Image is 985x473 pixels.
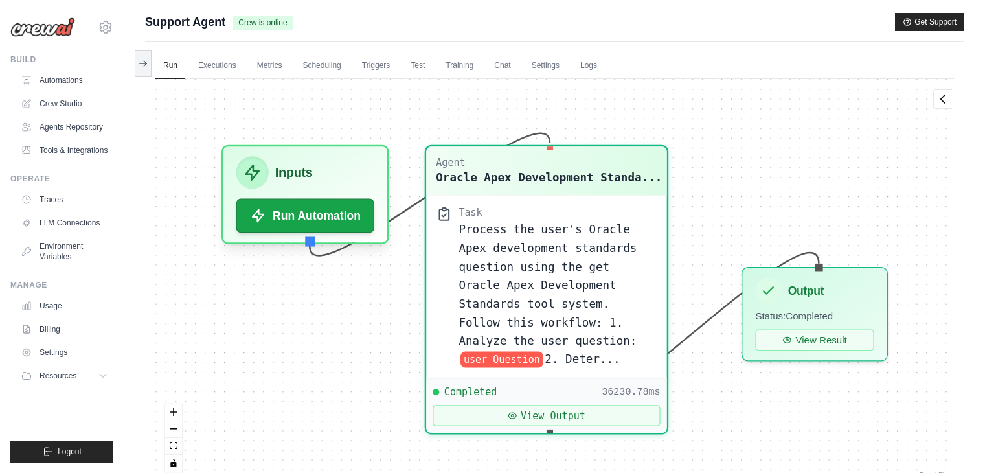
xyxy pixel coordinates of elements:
[10,17,75,37] img: Logo
[895,13,964,31] button: Get Support
[249,52,290,80] a: Metrics
[486,52,518,80] a: Chat
[572,52,605,80] a: Logs
[58,446,82,457] span: Logout
[433,405,660,426] button: View Output
[145,13,225,31] span: Support Agent
[155,52,185,80] a: Run
[10,54,113,65] div: Build
[16,365,113,386] button: Resources
[16,342,113,363] a: Settings
[788,283,824,299] h3: Output
[438,52,481,80] a: Training
[550,253,819,428] g: Edge from 75ad00c2746f95adeb64f0ea561692e2 to outputNode
[755,330,874,351] button: View Result
[459,206,482,219] div: Task
[40,371,76,381] span: Resources
[165,438,182,455] button: fit view
[310,133,550,256] g: Edge from inputsNode to 75ad00c2746f95adeb64f0ea561692e2
[16,189,113,210] a: Traces
[233,16,292,30] span: Crew is online
[16,117,113,137] a: Agents Repository
[16,295,113,316] a: Usage
[545,352,620,365] span: 2. Deter...
[524,52,567,80] a: Settings
[354,52,398,80] a: Triggers
[459,220,657,368] div: Process the user's Oracle Apex development standards question using the get Oracle Apex Developme...
[920,411,985,473] iframe: Chat Widget
[425,145,668,435] div: AgentOracle Apex Development Standa...TaskProcess the user's Oracle Apex development standards qu...
[16,93,113,114] a: Crew Studio
[16,140,113,161] a: Tools & Integrations
[436,169,662,185] div: Oracle Apex Development Standards Consultant
[190,52,244,80] a: Executions
[10,174,113,184] div: Operate
[16,236,113,267] a: Environment Variables
[16,319,113,340] a: Billing
[755,311,833,323] span: Status: Completed
[10,441,113,463] button: Logout
[459,223,637,347] span: Process the user's Oracle Apex development standards question using the get Oracle Apex Developme...
[444,386,497,398] span: Completed
[275,163,313,182] h3: Inputs
[165,421,182,438] button: zoom out
[742,267,888,362] div: OutputStatus:CompletedView Result
[436,156,662,169] div: Agent
[10,280,113,290] div: Manage
[295,52,348,80] a: Scheduling
[236,199,375,233] button: Run Automation
[403,52,433,80] a: Test
[16,70,113,91] a: Automations
[165,404,182,472] div: React Flow controls
[165,404,182,421] button: zoom in
[165,455,182,472] button: toggle interactivity
[602,386,660,398] div: 36230.78ms
[16,213,113,233] a: LLM Connections
[221,145,389,244] div: InputsRun Automation
[460,352,543,368] span: user Question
